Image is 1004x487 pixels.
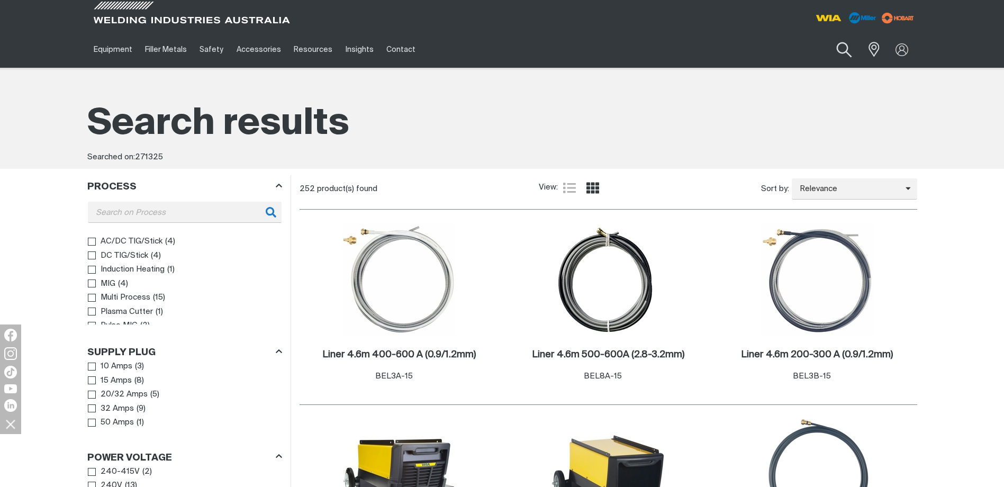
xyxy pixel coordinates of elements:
div: Power Voltage [87,450,282,464]
img: hide socials [2,415,20,433]
span: ( 4 ) [151,250,161,262]
span: ( 8 ) [134,375,144,387]
a: 20/32 Amps [88,387,148,402]
input: Product name or item number... [812,37,862,62]
a: Resources [287,31,339,68]
span: ( 4 ) [118,278,128,290]
h2: Liner 4.6m 500-600A (2.8-3.2mm) [532,350,684,359]
span: Pulse MIG [101,320,138,332]
span: Sort by: [761,183,789,195]
a: Safety [193,31,230,68]
span: Relevance [792,183,906,195]
a: Liner 4.6m 400-600 A (0.9/1.2mm) [322,349,476,361]
img: Liner 4.6m 200-300 A (0.9/1.2mm) [761,223,874,337]
span: MIG [101,278,115,290]
span: BEL8A-15 [584,372,622,380]
div: Supply Plug [87,345,282,359]
a: 10 Amps [88,359,133,374]
a: Multi Process [88,291,151,305]
span: 15 Amps [101,375,132,387]
span: 10 Amps [101,360,132,373]
span: ( 2 ) [142,466,152,478]
span: ( 3 ) [135,360,144,373]
div: Process [87,179,282,194]
nav: Main [87,31,710,68]
span: BEL3B-15 [793,372,831,380]
a: Equipment [87,31,139,68]
img: Facebook [4,329,17,341]
img: Liner 4.6m 500-600A (2.8-3.2mm) [551,223,665,337]
span: ( 5 ) [150,389,159,401]
a: Contact [380,31,422,68]
span: ( 1 ) [167,264,175,276]
span: 271325 [135,153,163,161]
a: 240-415V [88,465,140,479]
a: 15 Amps [88,374,132,388]
div: 252 [300,184,539,194]
span: DC TIG/Stick [101,250,148,262]
ul: Process [88,235,282,347]
span: ( 1 ) [156,306,163,318]
img: LinkedIn [4,399,17,412]
div: Searched on: [87,151,917,164]
span: Multi Process [101,292,150,304]
h2: Liner 4.6m 400-600 A (0.9/1.2mm) [322,350,476,359]
span: 240-415V [101,466,140,478]
span: AC/DC TIG/Stick [101,236,162,248]
button: Search products [822,35,865,65]
h3: Process [87,181,137,193]
span: 50 Amps [101,417,134,429]
img: Instagram [4,347,17,360]
span: ( 4 ) [165,236,175,248]
a: Pulse MIG [88,319,138,333]
a: Liner 4.6m 200-300 A (0.9/1.2mm) [741,349,893,361]
span: 20/32 Amps [101,389,148,401]
h3: Supply Plug [87,347,156,359]
a: DC TIG/Stick [88,249,149,263]
a: List view [563,182,576,194]
a: 32 Amps [88,402,134,416]
img: Liner 4.6m 400-600 A (0.9/1.2mm) [342,223,456,337]
span: ( 15 ) [153,292,165,304]
span: product(s) found [317,185,377,193]
span: Induction Heating [101,264,165,276]
a: Insights [339,31,379,68]
span: ( 9 ) [137,403,146,415]
span: BEL3A-15 [375,372,413,380]
img: TikTok [4,366,17,378]
span: ( 2 ) [140,320,150,332]
a: Accessories [230,31,287,68]
ul: Supply Plug [88,359,282,430]
span: Plasma Cutter [101,306,153,318]
input: Search on Process [88,202,282,222]
a: Induction Heating [88,263,165,277]
a: Plasma Cutter [88,305,153,319]
a: Liner 4.6m 500-600A (2.8-3.2mm) [532,349,684,361]
span: View: [539,182,558,194]
a: 50 Amps [88,416,134,430]
h3: Power Voltage [87,452,172,464]
h2: Liner 4.6m 200-300 A (0.9/1.2mm) [741,350,893,359]
a: MIG [88,277,116,291]
span: ( 1 ) [137,417,144,429]
a: Filler Metals [139,31,193,68]
img: YouTube [4,384,17,393]
a: AC/DC TIG/Stick [88,235,163,249]
section: Product list controls [300,175,917,202]
img: miller [879,10,917,26]
div: Process field [88,202,282,222]
h1: Search results [87,101,917,148]
span: 32 Amps [101,403,134,415]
